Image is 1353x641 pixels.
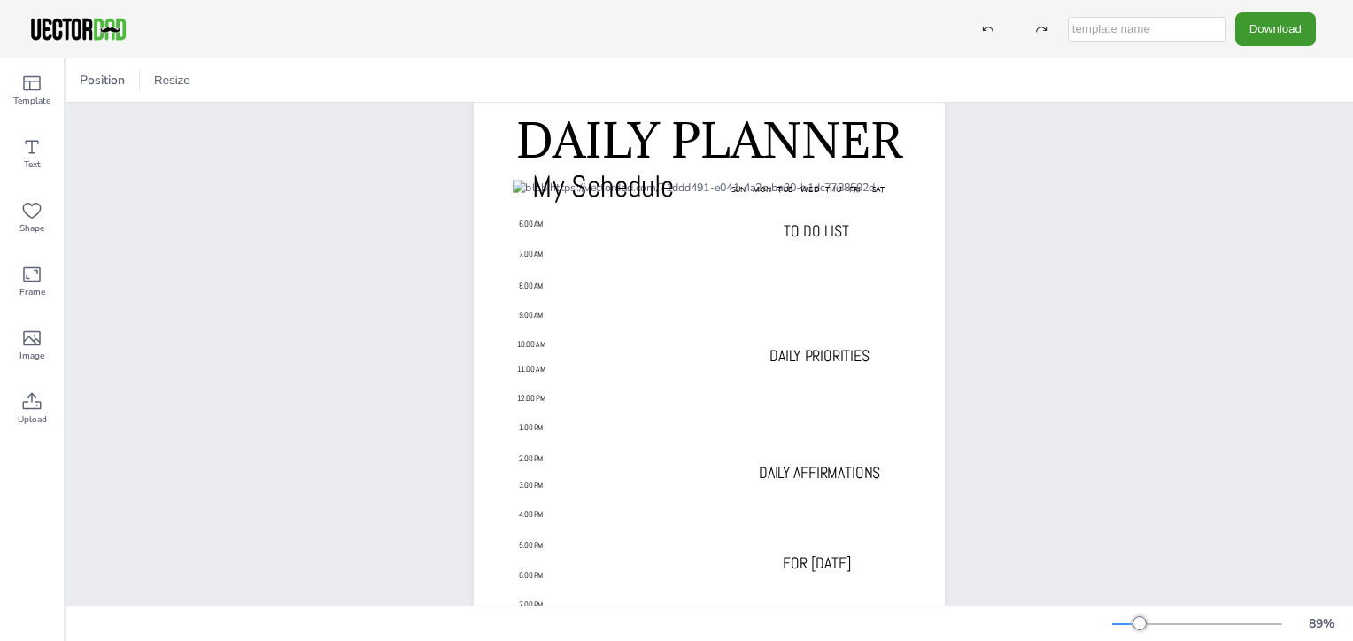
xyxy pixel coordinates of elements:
span: 3.00 PM [519,480,544,490]
span: 10.00 AM [517,339,545,350]
button: Download [1235,12,1316,45]
span: 4.00 PM [519,509,544,520]
span: 6.00 PM [519,569,544,580]
span: DAILY AFFIRMATIONS [759,462,881,483]
span: 2.00 PM [519,453,544,464]
span: 9.00 AM [519,310,544,320]
span: TO DO LIST [784,220,849,241]
span: Position [76,72,128,89]
span: Image [19,349,44,363]
span: DAILY PRIORITIES [769,345,870,366]
span: 11.00 AM [517,364,545,375]
span: 1.00 PM [519,422,544,433]
span: My Schedule [533,167,675,205]
span: 12.00 PM [517,393,545,404]
span: Template [13,94,50,108]
div: 89 % [1300,615,1342,632]
span: Upload [18,413,47,427]
span: SUN MON TUE WED THU FRI SAT [731,184,885,195]
span: 8.00 AM [519,281,544,291]
span: Shape [19,221,44,236]
img: VectorDad-1.png [28,16,128,42]
span: 7.00 AM [519,249,544,259]
span: 6.00 AM [519,219,544,229]
span: Frame [19,285,45,299]
span: FOR [DATE] [783,552,852,573]
span: Text [24,158,41,172]
input: template name [1068,17,1226,42]
button: Resize [147,66,197,95]
span: 7.00 PM [519,599,544,610]
span: DAILY PLANNER [516,110,901,170]
span: 5.00 PM [519,540,544,551]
